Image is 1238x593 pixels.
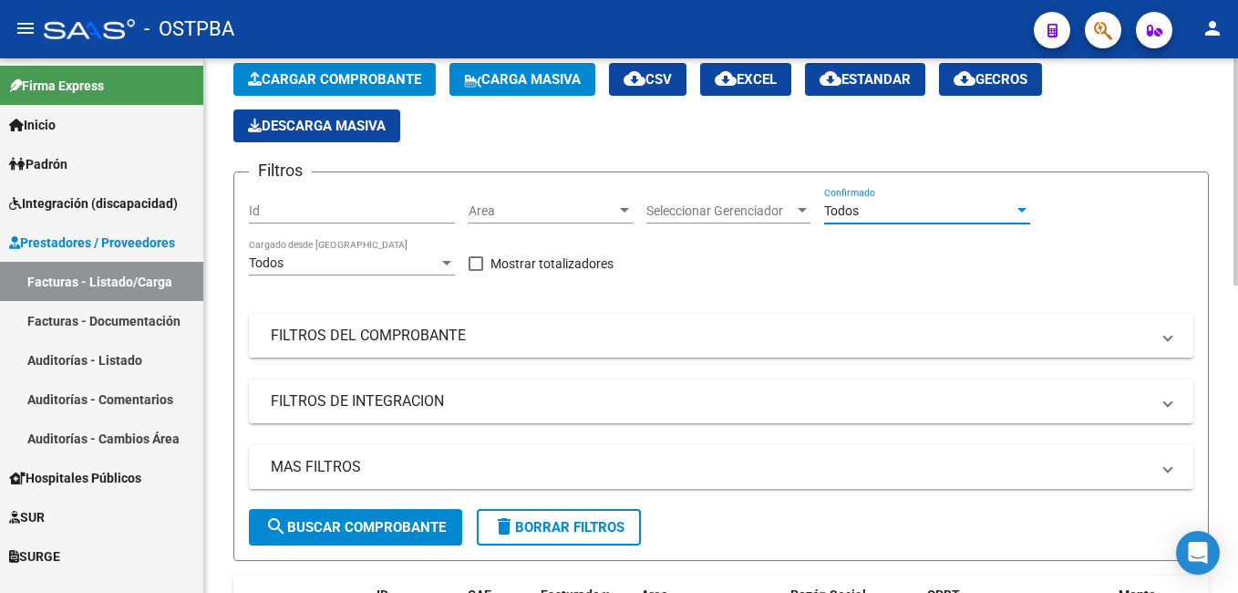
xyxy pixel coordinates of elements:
[1176,531,1220,575] div: Open Intercom Messenger
[477,509,641,546] button: Borrar Filtros
[271,391,1150,411] mat-panel-title: FILTROS DE INTEGRACION
[249,314,1193,358] mat-expansion-panel-header: FILTROS DEL COMPROBANTE
[9,154,67,174] span: Padrón
[265,515,287,537] mat-icon: search
[805,63,925,96] button: Estandar
[9,233,175,253] span: Prestadores / Proveedores
[820,71,911,88] span: Estandar
[271,457,1150,477] mat-panel-title: MAS FILTROS
[9,76,104,96] span: Firma Express
[493,519,624,536] span: Borrar Filtros
[9,546,60,567] span: SURGE
[715,71,777,88] span: EXCEL
[271,326,1150,346] mat-panel-title: FILTROS DEL COMPROBANTE
[824,203,859,218] span: Todos
[249,380,1193,423] mat-expansion-panel-header: FILTROS DE INTEGRACION
[700,63,791,96] button: EXCEL
[248,71,421,88] span: Cargar Comprobante
[1202,17,1223,39] mat-icon: person
[624,71,672,88] span: CSV
[9,193,178,213] span: Integración (discapacidad)
[490,253,614,275] span: Mostrar totalizadores
[449,63,595,96] button: Carga Masiva
[939,63,1042,96] button: Gecros
[624,68,645,89] mat-icon: cloud_download
[954,68,975,89] mat-icon: cloud_download
[233,109,400,142] button: Descarga Masiva
[249,255,284,270] span: Todos
[9,115,56,135] span: Inicio
[249,445,1193,489] mat-expansion-panel-header: MAS FILTROS
[820,68,841,89] mat-icon: cloud_download
[248,118,386,134] span: Descarga Masiva
[715,68,737,89] mat-icon: cloud_download
[464,71,581,88] span: Carga Masiva
[493,515,515,537] mat-icon: delete
[609,63,686,96] button: CSV
[469,203,616,219] span: Area
[265,519,446,536] span: Buscar Comprobante
[249,158,312,183] h3: Filtros
[144,9,234,49] span: - OSTPBA
[233,63,436,96] button: Cargar Comprobante
[9,468,141,488] span: Hospitales Públicos
[15,17,36,39] mat-icon: menu
[9,507,45,527] span: SUR
[954,71,1027,88] span: Gecros
[233,109,400,142] app-download-masive: Descarga masiva de comprobantes (adjuntos)
[249,509,462,546] button: Buscar Comprobante
[646,203,794,219] span: Seleccionar Gerenciador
